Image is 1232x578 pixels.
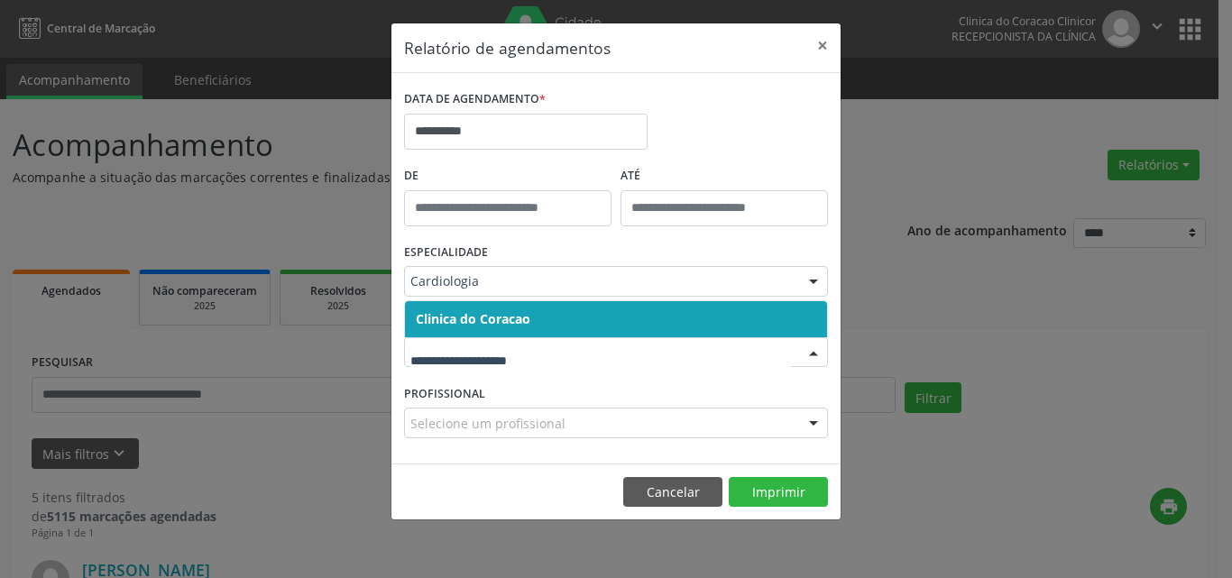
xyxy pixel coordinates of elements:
button: Imprimir [729,477,828,508]
h5: Relatório de agendamentos [404,36,611,60]
label: ATÉ [621,162,828,190]
label: De [404,162,611,190]
button: Close [804,23,841,68]
span: Clinica do Coracao [416,310,530,327]
label: DATA DE AGENDAMENTO [404,86,546,114]
button: Cancelar [623,477,722,508]
span: Cardiologia [410,272,791,290]
span: Selecione um profissional [410,414,565,433]
label: ESPECIALIDADE [404,239,488,267]
label: PROFISSIONAL [404,380,485,408]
